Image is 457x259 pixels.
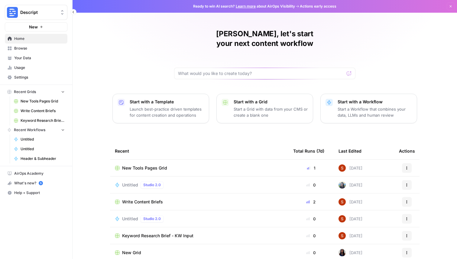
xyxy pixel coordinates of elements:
a: UntitledStudio 2.0 [115,181,284,189]
span: Actions early access [300,4,336,9]
span: Untitled [122,216,138,222]
a: Learn more [236,4,256,8]
div: [DATE] [339,215,362,222]
span: Recent Workflows [14,127,45,133]
a: Write Content Briefs [11,106,67,116]
span: New Tools Pages Grid [21,99,65,104]
img: hx58n7ut4z7wmrqy9i1pki87qhn4 [339,215,346,222]
span: Write Content Briefs [122,199,163,205]
span: Keyword Research Brief - KW Input [21,118,65,123]
h1: [PERSON_NAME], let's start your next content workflow [174,29,355,48]
a: New Tools Pages Grid [11,96,67,106]
span: New Grid [122,250,141,256]
div: [DATE] [339,181,362,189]
span: Home [14,36,65,41]
a: AirOps Academy [5,169,67,178]
div: Total Runs (7d) [293,143,324,159]
button: Start with a GridStart a Grid with data from your CMS or create a blank one [216,94,313,123]
div: [DATE] [339,164,362,172]
div: 0 [293,233,329,239]
div: Recent [115,143,284,159]
a: Untitled [11,134,67,144]
span: Studio 2.0 [143,182,161,188]
span: Recent Grids [14,89,36,95]
img: hx58n7ut4z7wmrqy9i1pki87qhn4 [339,164,346,172]
span: Untitled [21,146,65,152]
span: Browse [14,46,65,51]
button: Start with a WorkflowStart a Workflow that combines your data, LLMs and human review [320,94,417,123]
div: 1 [293,165,329,171]
a: Keyword Research Brief - KW Input [115,233,284,239]
div: 0 [293,182,329,188]
span: Untitled [21,137,65,142]
span: AirOps Academy [14,171,65,176]
span: Usage [14,65,65,70]
span: Descript [20,9,57,15]
a: UntitledStudio 2.0 [115,215,284,222]
div: 0 [293,216,329,222]
p: Start with a Workflow [338,99,412,105]
span: Untitled [122,182,138,188]
text: 5 [40,182,41,185]
span: Keyword Research Brief - KW Input [122,233,193,239]
a: New Grid [115,250,284,256]
a: Usage [5,63,67,73]
div: 0 [293,250,329,256]
button: Recent Grids [5,87,67,96]
button: Help + Support [5,188,67,198]
span: Write Content Briefs [21,108,65,114]
div: Actions [399,143,415,159]
img: hx58n7ut4z7wmrqy9i1pki87qhn4 [339,198,346,206]
span: Header & Subheader [21,156,65,161]
div: What's new? [5,179,67,188]
span: New Tools Pages Grid [122,165,167,171]
div: [DATE] [339,198,362,206]
span: Ready to win AI search? about AirOps Visibility [193,4,295,9]
a: Your Data [5,53,67,63]
span: Studio 2.0 [143,216,161,222]
a: Write Content Briefs [115,199,284,205]
a: Settings [5,73,67,82]
div: [DATE] [339,232,362,239]
img: w3l68lq33dgamy4md55bpbyoq9p6 [339,181,346,189]
a: 5 [39,181,43,185]
p: Start a Grid with data from your CMS or create a blank one [234,106,308,118]
a: Header & Subheader [11,154,67,163]
a: New Tools Pages Grid [115,165,284,171]
span: Settings [14,75,65,80]
a: Untitled [11,144,67,154]
img: hx58n7ut4z7wmrqy9i1pki87qhn4 [339,232,346,239]
p: Start a Workflow that combines your data, LLMs and human review [338,106,412,118]
button: What's new? 5 [5,178,67,188]
p: Launch best-practice driven templates for content creation and operations [130,106,204,118]
div: 2 [293,199,329,205]
div: Last Edited [339,143,361,159]
img: Descript Logo [7,7,18,18]
span: Help + Support [14,190,65,196]
img: rox323kbkgutb4wcij4krxobkpon [339,249,346,256]
button: Start with a TemplateLaunch best-practice driven templates for content creation and operations [112,94,209,123]
button: Recent Workflows [5,125,67,134]
a: Browse [5,44,67,53]
input: What would you like to create today? [178,70,344,76]
span: Your Data [14,55,65,61]
a: Keyword Research Brief - KW Input [11,116,67,125]
p: Start with a Grid [234,99,308,105]
button: Workspace: Descript [5,5,67,20]
button: New [5,22,67,31]
a: Home [5,34,67,44]
p: Start with a Template [130,99,204,105]
div: [DATE] [339,249,362,256]
span: New [29,24,38,30]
